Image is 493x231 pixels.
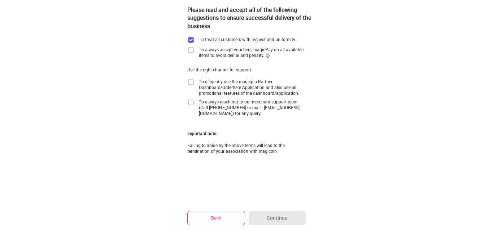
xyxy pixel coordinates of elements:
[187,211,245,225] button: Back
[187,79,195,86] img: home-delivery-unchecked-checkbox-icon.f10e6f61.svg
[199,36,296,42] div: To treat all customers with respect and uniformity.
[266,54,270,58] img: informationCircleBlack.2195f373.svg
[187,99,195,106] img: home-delivery-unchecked-checkbox-icon.f10e6f61.svg
[187,130,217,137] div: Important note:
[199,79,306,96] div: To diligently use the magicpin Partner Dashboard/Orderhere Application and also use all promotion...
[249,211,306,225] button: Continue
[187,36,195,44] img: checkbox_purple.ceb64cee.svg
[187,142,306,154] div: Failing to abide by the above terms will lead to the termination of your association with magicpin
[187,46,195,54] img: home-delivery-unchecked-checkbox-icon.f10e6f61.svg
[199,46,306,58] div: To always accept vouchers, magicPay on all available items to avoid denial and penalty.
[187,67,251,73] div: Use the right channel for support
[199,99,306,116] div: To always reach out to our merchant support team (Call [PHONE_NUMBER] or mail - [EMAIL_ADDRESS][D...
